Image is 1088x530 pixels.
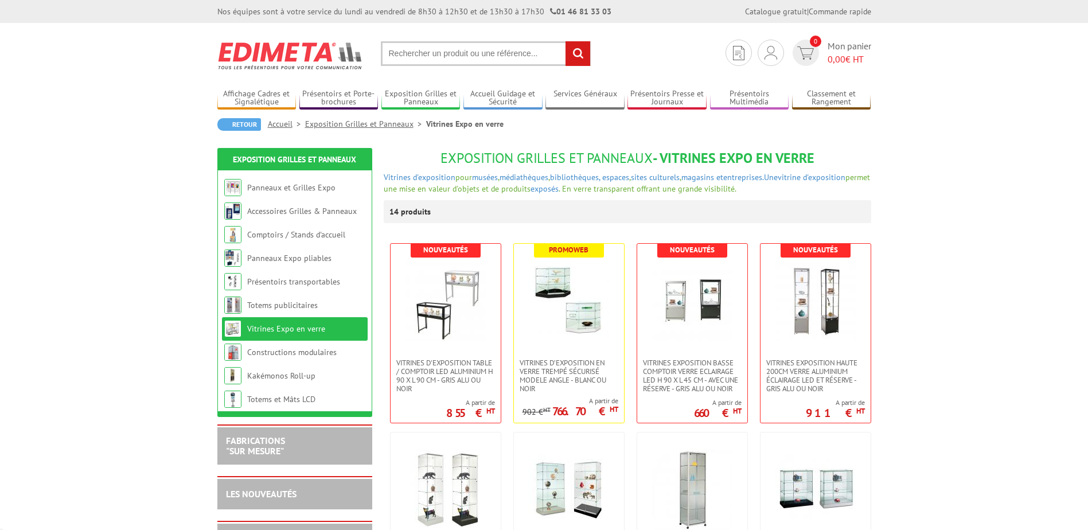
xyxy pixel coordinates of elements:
img: Vitrines Expo en verre [224,320,241,337]
a: Services Généraux [545,89,625,108]
span: VITRINES EXPOSITION HAUTE 200cm VERRE ALUMINIUM ÉCLAIRAGE LED ET RÉSERVE - GRIS ALU OU NOIR [766,358,865,393]
a: Retour [217,118,261,131]
a: LES NOUVEAUTÉS [226,488,297,500]
a: magasins et [681,172,723,182]
span: A partir de [694,398,742,407]
b: Nouveautés [670,245,715,255]
span: Exposition Grilles et Panneaux [440,149,653,167]
a: Accessoires Grilles & Panneaux [247,206,357,216]
span: 0,00 [828,53,845,65]
a: exposés [531,184,559,194]
a: Affichage Cadres et Signalétique [217,89,297,108]
span: 0 [810,36,821,47]
sup: HT [856,406,865,416]
a: Vitrines d'exposition [384,172,455,182]
strong: 01 46 81 33 03 [550,6,611,17]
span: A partir de [522,396,618,406]
a: Panneaux et Grilles Expo [247,182,336,193]
a: VITRINES EXPOSITION HAUTE 200cm VERRE ALUMINIUM ÉCLAIRAGE LED ET RÉSERVE - GRIS ALU OU NOIR [761,358,871,393]
a: Exposition Grilles et Panneaux [381,89,461,108]
span: VITRINES EXPOSITION BASSE COMPTOIR VERRE ECLAIRAGE LED H 90 x L 45 CM - AVEC UNE RÉSERVE - GRIS A... [643,358,742,393]
img: Edimeta [217,34,364,77]
b: Promoweb [549,245,588,255]
a: Exposition Grilles et Panneaux [233,154,356,165]
a: devis rapide 0 Mon panier 0,00€ HT [790,40,871,66]
a: VITRINES D’EXPOSITION EN VERRE TREMPÉ SÉCURISÉ MODELE ANGLE - BLANC OU NOIR [514,358,624,393]
img: Vitrines d'exposition mobiles - toit verre trempé sécurit - couleurs blanc mat ou noir mat - larg... [405,450,486,530]
a: Commande rapide [809,6,871,17]
a: Comptoirs / Stands d'accueil [247,229,345,240]
p: 902 € [522,408,551,416]
span: VITRINES D’EXPOSITION EN VERRE TREMPÉ SÉCURISÉ MODELE ANGLE - BLANC OU NOIR [520,358,618,393]
a: Totems publicitaires [247,300,318,310]
a: Totems et Mâts LCD [247,394,315,404]
img: Panneaux Expo pliables [224,250,241,267]
img: VITRINES D’EXPOSITION EN VERRE TREMPÉ SÉCURISÉ MODELE ANGLE - BLANC OU NOIR [529,261,609,341]
a: VITRINES EXPOSITION BASSE COMPTOIR VERRE ECLAIRAGE LED H 90 x L 45 CM - AVEC UNE RÉSERVE - GRIS A... [637,358,747,393]
a: Présentoirs Presse et Journaux [627,89,707,108]
a: bibliothèques [550,172,599,182]
sup: HT [733,406,742,416]
span: € HT [828,53,871,66]
a: Kakémonos Roll-up [247,371,315,381]
span: pour , , , , [455,172,764,182]
a: entreprises. [723,172,764,182]
img: devis rapide [797,46,814,60]
a: Une [764,172,778,182]
div: Nos équipes sont à votre service du lundi au vendredi de 8h30 à 12h30 et de 13h30 à 17h30 [217,6,611,17]
p: 14 produits [389,200,432,223]
a: , espaces [599,172,629,182]
input: Rechercher un produit ou une référence... [381,41,591,66]
img: VITRINES EXPOSITION BASSE COMPTOIR VERRE ECLAIRAGE LED H 90 x L 45 CM - AVEC UNE RÉSERVE - GRIS A... [652,261,732,341]
img: Vitrines d'exposition mobiles - verre trempé sécurit/aluminium pour musées, site culturels H180 X... [652,450,732,530]
a: Présentoirs Multimédia [710,89,789,108]
img: Kakémonos Roll-up [224,367,241,384]
a: Exposition Grilles et Panneaux [305,119,426,129]
a: Accueil [268,119,305,129]
img: Vitrines d'exposition mobiles - toit verre trempé sécurit - couleurs blanc mat ou noir mat - larg... [529,450,609,530]
p: 766.70 € [552,408,618,415]
img: Constructions modulaires [224,344,241,361]
sup: HT [610,404,618,414]
img: VITRINES EXPOSITION HAUTE 200cm VERRE ALUMINIUM ÉCLAIRAGE LED ET RÉSERVE - GRIS ALU OU NOIR [775,261,856,341]
a: vitrine d'exposition [778,172,845,182]
a: Vitrines d'exposition table / comptoir LED Aluminium H 90 x L 90 cm - Gris Alu ou Noir [391,358,501,393]
a: médiathèques [500,172,548,182]
img: devis rapide [765,46,777,60]
input: rechercher [566,41,590,66]
a: Présentoirs et Porte-brochures [299,89,379,108]
span: Vitrines d'exposition table / comptoir LED Aluminium H 90 x L 90 cm - Gris Alu ou Noir [396,358,495,393]
a: Constructions modulaires [247,347,337,357]
img: devis rapide [733,46,744,60]
a: Catalogue gratuit [745,6,807,17]
span: A partir de [806,398,865,407]
font: permet une mise en valeur d'objets et de produits . En verre transparent offrant une grande visib... [384,172,870,194]
span: A partir de [446,398,495,407]
img: Vitrines d'exposition table / comptoir LED Aluminium H 90 x L 90 cm - Gris Alu ou Noir [405,261,486,341]
div: | [745,6,871,17]
img: Présentoirs transportables [224,273,241,290]
a: sites culturels [631,172,680,182]
img: Totems publicitaires [224,297,241,314]
img: Accessoires Grilles & Panneaux [224,202,241,220]
img: Vitrines d'exposition mobiles comptoir en verre trempé sécurit avec serrure - couleurs blanc mat ... [775,450,856,530]
a: Accueil Guidage et Sécurité [463,89,543,108]
p: 660 € [694,410,742,416]
li: Vitrines Expo en verre [426,118,504,130]
a: Présentoirs transportables [247,276,340,287]
a: Vitrines Expo en verre [247,324,325,334]
p: 855 € [446,410,495,416]
sup: HT [543,406,551,414]
a: Panneaux Expo pliables [247,253,332,263]
b: Nouveautés [793,245,838,255]
sup: HT [486,406,495,416]
img: Totems et Mâts LCD [224,391,241,408]
b: Nouveautés [423,245,468,255]
p: 911 € [806,410,865,416]
img: Comptoirs / Stands d'accueil [224,226,241,243]
h1: - Vitrines Expo en verre [384,151,871,166]
img: Panneaux et Grilles Expo [224,179,241,196]
span: Mon panier [828,40,871,66]
a: Classement et Rangement [792,89,871,108]
a: FABRICATIONS"Sur Mesure" [226,435,285,457]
